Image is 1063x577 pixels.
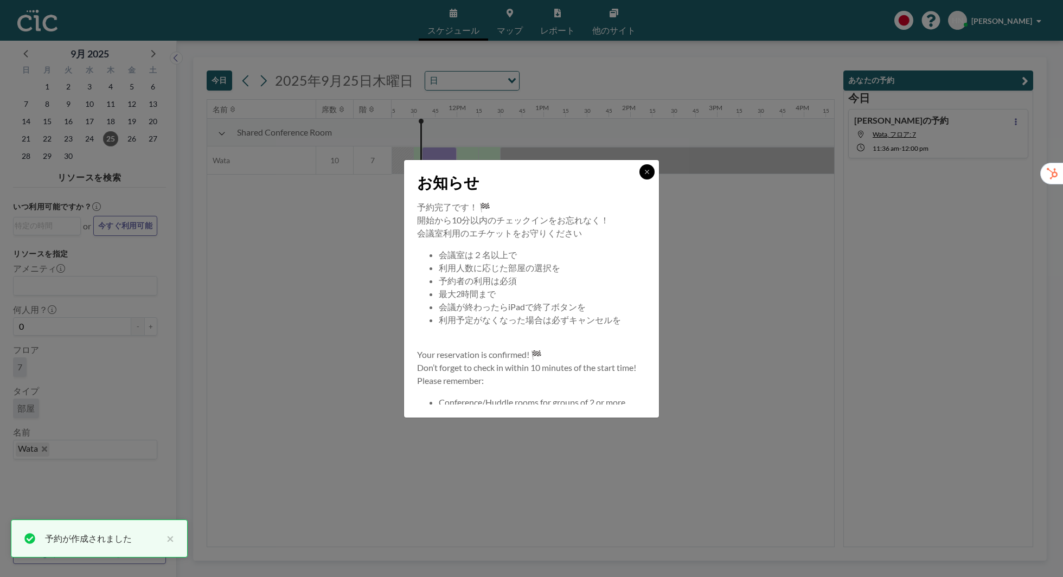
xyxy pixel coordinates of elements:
[161,532,174,545] button: close
[439,302,586,312] span: 会議が終わったらiPadで終了ボタンを
[439,315,621,325] span: 利用予定がなくなった場合は必ずキャンセルを
[439,262,560,273] span: 利用人数に応じた部屋の選択を
[417,362,636,373] span: Don’t forget to check in within 10 minutes of the start time!
[439,288,496,299] span: 最大2時間まで
[417,228,582,238] span: 会議室利用のエチケットをお守りください
[417,173,479,192] span: お知らせ
[439,397,625,407] span: Conference/Huddle rooms for groups of 2 or more
[439,249,517,260] span: 会議室は２名以上で
[417,349,542,360] span: Your reservation is confirmed! 🏁
[417,215,609,225] span: 開始から10分以内のチェックインをお忘れなく！
[417,375,484,386] span: Please remember:
[439,275,517,286] span: 予約者の利用は必須
[45,532,161,545] div: 予約が作成されました
[417,202,490,212] span: 予約完了です！ 🏁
